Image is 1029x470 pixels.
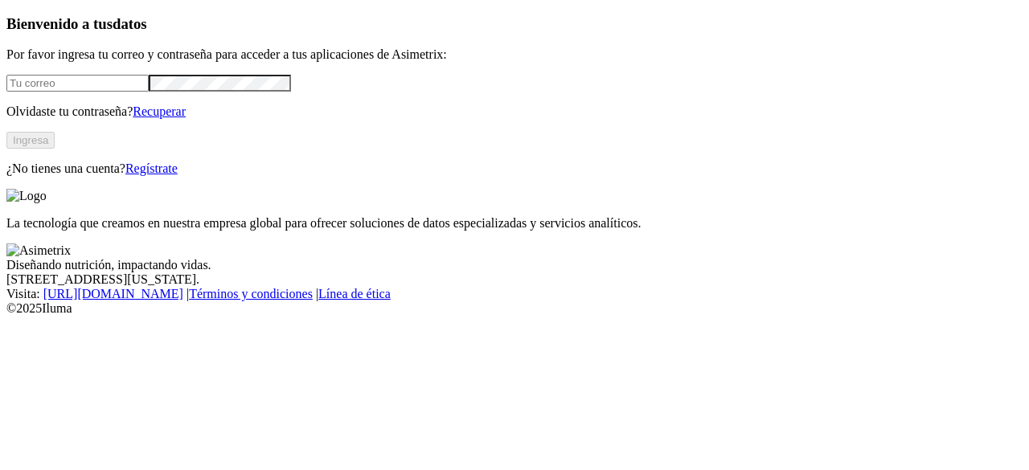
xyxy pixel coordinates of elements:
img: Asimetrix [6,243,71,258]
p: La tecnología que creamos en nuestra empresa global para ofrecer soluciones de datos especializad... [6,216,1023,231]
div: Diseñando nutrición, impactando vidas. [6,258,1023,272]
input: Tu correo [6,75,149,92]
p: Por favor ingresa tu correo y contraseña para acceder a tus aplicaciones de Asimetrix: [6,47,1023,62]
a: [URL][DOMAIN_NAME] [43,287,183,300]
p: ¿No tienes una cuenta? [6,161,1023,176]
div: [STREET_ADDRESS][US_STATE]. [6,272,1023,287]
h3: Bienvenido a tus [6,15,1023,33]
button: Ingresa [6,132,55,149]
p: Olvidaste tu contraseña? [6,104,1023,119]
a: Regístrate [125,161,178,175]
span: datos [113,15,147,32]
a: Línea de ética [318,287,391,300]
a: Recuperar [133,104,186,118]
div: Visita : | | [6,287,1023,301]
div: © 2025 Iluma [6,301,1023,316]
a: Términos y condiciones [189,287,313,300]
img: Logo [6,189,47,203]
